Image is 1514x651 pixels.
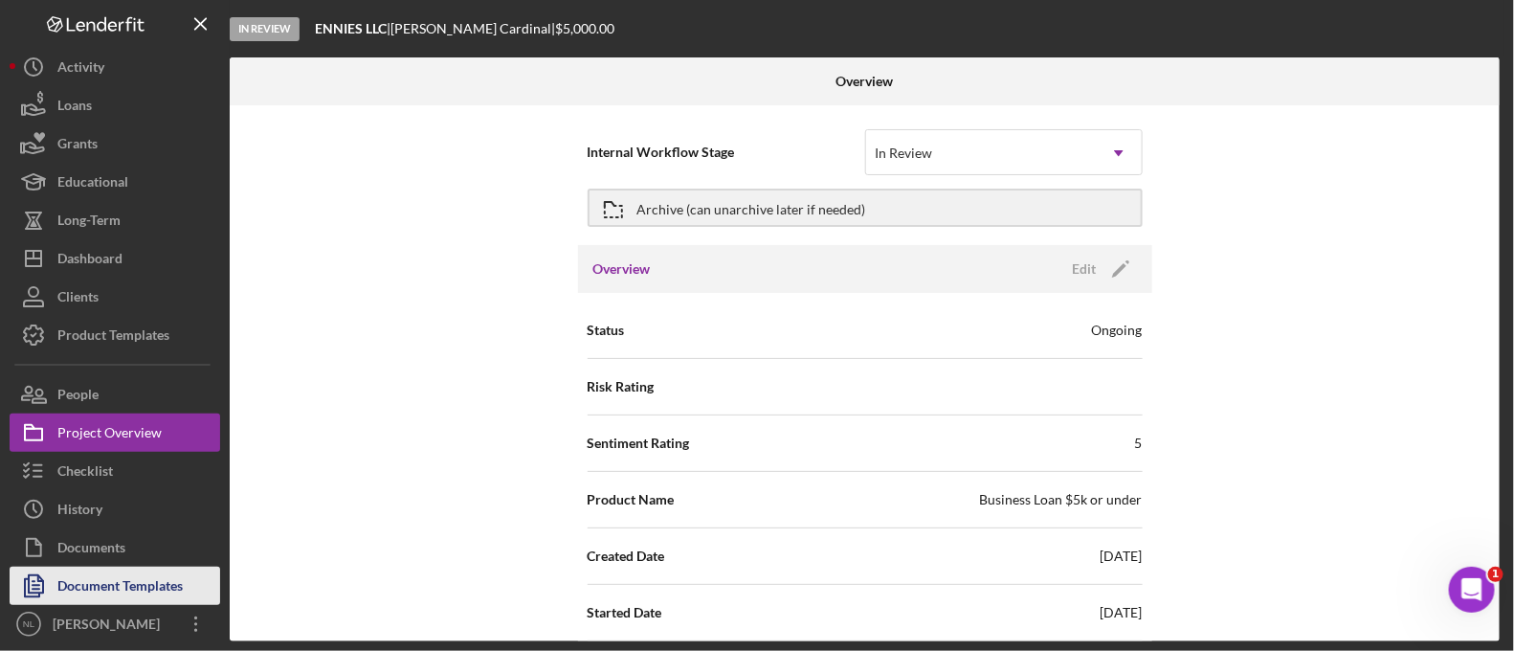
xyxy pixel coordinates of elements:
[315,21,390,36] div: |
[10,163,220,201] button: Educational
[315,20,387,36] b: ENNIES LLC
[835,74,893,89] b: Overview
[1061,255,1137,283] button: Edit
[588,434,690,453] span: Sentiment Rating
[57,528,125,572] div: Documents
[57,490,102,533] div: History
[48,605,172,648] div: [PERSON_NAME]
[588,189,1143,227] button: Archive (can unarchive later if needed)
[588,377,655,396] span: Risk Rating
[57,278,99,321] div: Clients
[1073,255,1097,283] div: Edit
[23,619,35,630] text: NL
[876,146,933,161] div: In Review
[980,490,1143,509] div: Business Loan $5k or under
[57,375,99,418] div: People
[10,528,220,567] button: Documents
[10,605,220,643] button: NL[PERSON_NAME]
[1101,547,1143,566] div: [DATE]
[57,86,92,129] div: Loans
[10,414,220,452] button: Project Overview
[10,452,220,490] button: Checklist
[57,452,113,495] div: Checklist
[588,490,675,509] span: Product Name
[10,316,220,354] button: Product Templates
[1449,567,1495,613] iframe: Intercom live chat
[57,567,183,610] div: Document Templates
[588,321,625,340] span: Status
[1092,321,1143,340] div: Ongoing
[1488,567,1503,582] span: 1
[555,21,620,36] div: $5,000.00
[10,239,220,278] button: Dashboard
[10,278,220,316] button: Clients
[588,143,865,162] span: Internal Workflow Stage
[1101,603,1143,622] div: [DATE]
[57,239,122,282] div: Dashboard
[57,414,162,457] div: Project Overview
[1135,434,1143,453] div: 5
[230,17,300,41] div: In Review
[10,490,220,528] button: History
[10,48,220,86] button: Activity
[10,375,220,414] button: People
[10,201,220,239] button: Long-Term
[637,191,866,225] div: Archive (can unarchive later if needed)
[57,163,128,206] div: Educational
[10,86,220,124] button: Loans
[57,124,98,168] div: Grants
[390,21,555,36] div: [PERSON_NAME] Cardinal |
[588,603,662,622] span: Started Date
[593,259,651,279] h3: Overview
[57,316,169,359] div: Product Templates
[10,567,220,605] button: Document Templates
[588,547,665,566] span: Created Date
[10,124,220,163] button: Grants
[57,48,104,91] div: Activity
[57,201,121,244] div: Long-Term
